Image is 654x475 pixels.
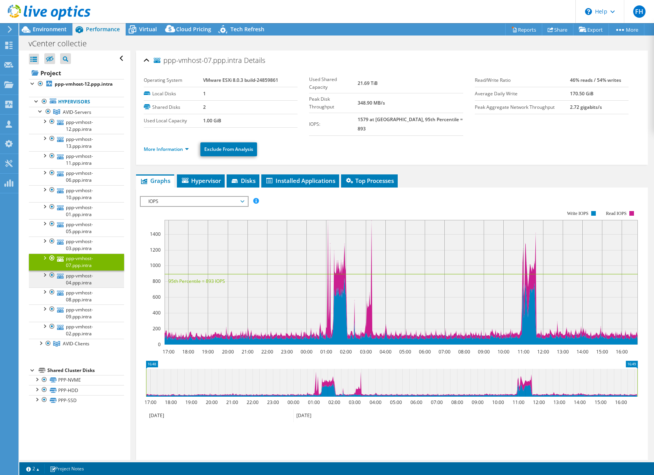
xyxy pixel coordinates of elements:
b: 46% reads / 54% writes [570,77,621,83]
a: ppp-vmhost-02.ppp.intra [29,322,124,339]
span: Hypervisor [181,177,221,184]
text: 12:00 [533,399,545,406]
label: Peak Disk Throughput [309,95,357,111]
a: ppp-vmhost-12.ppp.intra [29,117,124,134]
text: 14:00 [577,348,588,355]
a: ppp-vmhost-06.ppp.intra [29,168,124,185]
text: 23:00 [281,348,293,355]
text: 16:00 [615,399,627,406]
text: 14:00 [574,399,586,406]
text: 02:00 [328,399,340,406]
span: Disks [230,177,256,184]
b: VMware ESXi 8.0.3 build-24859861 [203,77,278,83]
a: Exclude From Analysis [200,142,257,156]
text: 17:00 [145,399,156,406]
text: 19:00 [202,348,214,355]
text: 18:00 [182,348,194,355]
text: 18:00 [165,399,177,406]
span: Virtual [139,25,157,33]
text: 07:00 [439,348,451,355]
a: Project Notes [44,464,89,473]
text: 10:00 [492,399,504,406]
div: Shared Cluster Disks [47,366,124,375]
a: ppp-vmhost-10.ppp.intra [29,185,124,202]
text: 00:00 [301,348,313,355]
text: 600 [153,294,161,300]
text: 17:00 [163,348,175,355]
text: 800 [153,278,161,284]
label: Read/Write Ratio [475,76,570,84]
a: AVID-Servers [29,107,124,117]
text: 04:00 [380,348,392,355]
text: Write IOPS [567,211,588,216]
text: 0 [158,341,161,348]
a: 2 [21,464,45,473]
text: 01:00 [308,399,320,406]
text: 06:00 [410,399,422,406]
text: 13:00 [553,399,565,406]
text: 00:00 [287,399,299,406]
text: 16:00 [616,348,628,355]
a: ppp-vmhost-08.ppp.intra [29,287,124,304]
span: AVID-Servers [63,109,91,115]
a: More Information [144,146,189,152]
span: FH [633,5,646,18]
a: PPP-HDD [29,385,124,395]
label: Used Shared Capacity [309,76,357,91]
a: ppp-vmhost-12.ppp.intra [29,79,124,89]
text: 03:00 [349,399,361,406]
text: 23:00 [267,399,279,406]
a: Project [29,67,124,79]
text: 02:00 [340,348,352,355]
text: 10:00 [498,348,509,355]
b: 2.72 gigabits/s [570,104,602,110]
text: 22:00 [247,399,259,406]
text: 15:00 [595,399,607,406]
a: ppp-vmhost-07.ppp.intra [29,254,124,270]
b: 348.90 MB/s [358,100,385,106]
b: 21.69 TiB [358,80,378,86]
a: ppp-vmhost-04.ppp.intra [29,270,124,287]
text: 08:00 [451,399,463,406]
span: ppp-vmhost-07.ppp.intra [154,57,242,64]
a: ppp-vmhost-05.ppp.intra [29,219,124,236]
a: ppp-vmhost-11.ppp.intra [29,151,124,168]
text: 15:00 [596,348,608,355]
span: Details [244,56,265,65]
text: 22:00 [261,348,273,355]
text: 1000 [150,262,161,269]
text: 07:00 [431,399,443,406]
a: Export [573,24,609,35]
a: ppp-vmhost-09.ppp.intra [29,304,124,321]
span: AVID-Clients [63,340,89,347]
text: 21:00 [242,348,254,355]
text: 1200 [150,247,161,253]
b: 1579 at [GEOGRAPHIC_DATA], 95th Percentile = 893 [358,116,463,132]
a: PPP-NVME [29,375,124,385]
text: 12:00 [537,348,549,355]
svg: \n [585,8,592,15]
a: Reports [505,24,542,35]
span: Cloud Pricing [176,25,211,33]
a: ppp-vmhost-03.ppp.intra [29,237,124,254]
h2: Advanced Graph Controls [140,460,232,475]
h1: vCenter collectie [25,39,99,48]
a: More [609,24,644,35]
span: IOPS [145,197,244,206]
text: Read IOPS [606,211,627,216]
label: Operating System [144,76,203,84]
text: 11:00 [513,399,525,406]
text: 01:00 [320,348,332,355]
text: 05:00 [399,348,411,355]
span: Graphs [140,177,170,184]
span: Installed Applications [265,177,335,184]
text: 21:00 [226,399,238,406]
text: 11:00 [518,348,530,355]
text: 06:00 [419,348,431,355]
b: ppp-vmhost-12.ppp.intra [55,81,113,87]
label: Average Daily Write [475,90,570,98]
text: 03:00 [360,348,372,355]
label: Used Local Capacity [144,117,203,125]
text: 400 [153,309,161,316]
text: 08:00 [458,348,470,355]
